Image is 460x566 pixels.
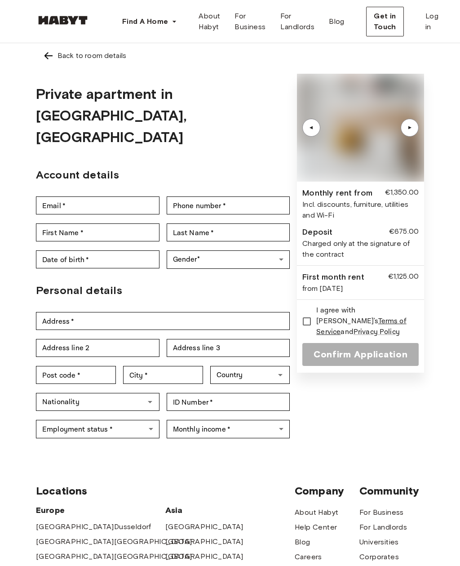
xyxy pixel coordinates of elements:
[418,7,446,36] a: Log in
[144,396,156,408] button: Open
[43,50,54,61] img: Left pointing arrow
[165,551,243,562] a: [GEOGRAPHIC_DATA]
[297,74,424,182] img: Image of the room
[36,551,114,562] a: [GEOGRAPHIC_DATA]
[295,507,338,518] a: About Habyt
[234,11,265,32] span: For Business
[302,199,419,221] div: Incl. discounts, furniture, utilities and Wi-Fi
[36,521,114,532] a: [GEOGRAPHIC_DATA]
[36,536,114,547] a: [GEOGRAPHIC_DATA]
[388,271,419,283] div: €1,125.00
[227,7,273,36] a: For Business
[36,16,90,25] img: Habyt
[329,16,345,27] span: Blog
[165,505,230,516] span: Asia
[280,11,315,32] span: For Landlords
[389,226,419,238] div: €675.00
[57,50,126,61] div: Back to room details
[359,484,424,498] span: Community
[359,522,407,533] a: For Landlords
[295,537,310,548] a: Blog
[274,369,287,381] button: Open
[36,282,290,299] h2: Personal details
[359,537,399,548] a: Universities
[405,125,414,130] div: ▲
[165,521,243,532] a: [GEOGRAPHIC_DATA]
[36,484,295,498] span: Locations
[122,16,168,27] span: Find A Home
[199,11,220,32] span: About Habyt
[359,507,404,518] a: For Business
[322,7,352,36] a: Blog
[114,551,192,562] a: [GEOGRAPHIC_DATA]
[302,271,364,283] div: First month rent
[36,83,290,148] h1: Private apartment in [GEOGRAPHIC_DATA], [GEOGRAPHIC_DATA]
[295,552,322,562] a: Careers
[302,283,419,294] div: from [DATE]
[307,125,316,130] div: ▲
[374,11,396,32] span: Get in Touch
[191,7,227,36] a: About Habyt
[36,250,159,268] input: Choose date
[295,522,337,533] a: Help Center
[114,521,151,532] a: Dusseldorf
[165,536,243,547] a: [GEOGRAPHIC_DATA]
[36,167,290,183] h2: Account details
[36,43,424,68] a: Left pointing arrowBack to room details
[36,505,165,516] span: Europe
[316,305,411,338] span: I agree with [PERSON_NAME]'s and
[114,536,192,547] a: [GEOGRAPHIC_DATA]
[425,11,438,32] span: Log in
[302,238,419,260] div: Charged only at the signature of the contract
[302,226,332,238] div: Deposit
[302,187,372,199] div: Monthly rent from
[359,552,399,562] a: Corporates
[366,7,404,36] button: Get in Touch
[295,484,359,498] span: Company
[354,327,400,337] a: Privacy Policy
[385,187,419,199] div: €1,350.00
[115,13,184,31] button: Find A Home
[273,7,322,36] a: For Landlords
